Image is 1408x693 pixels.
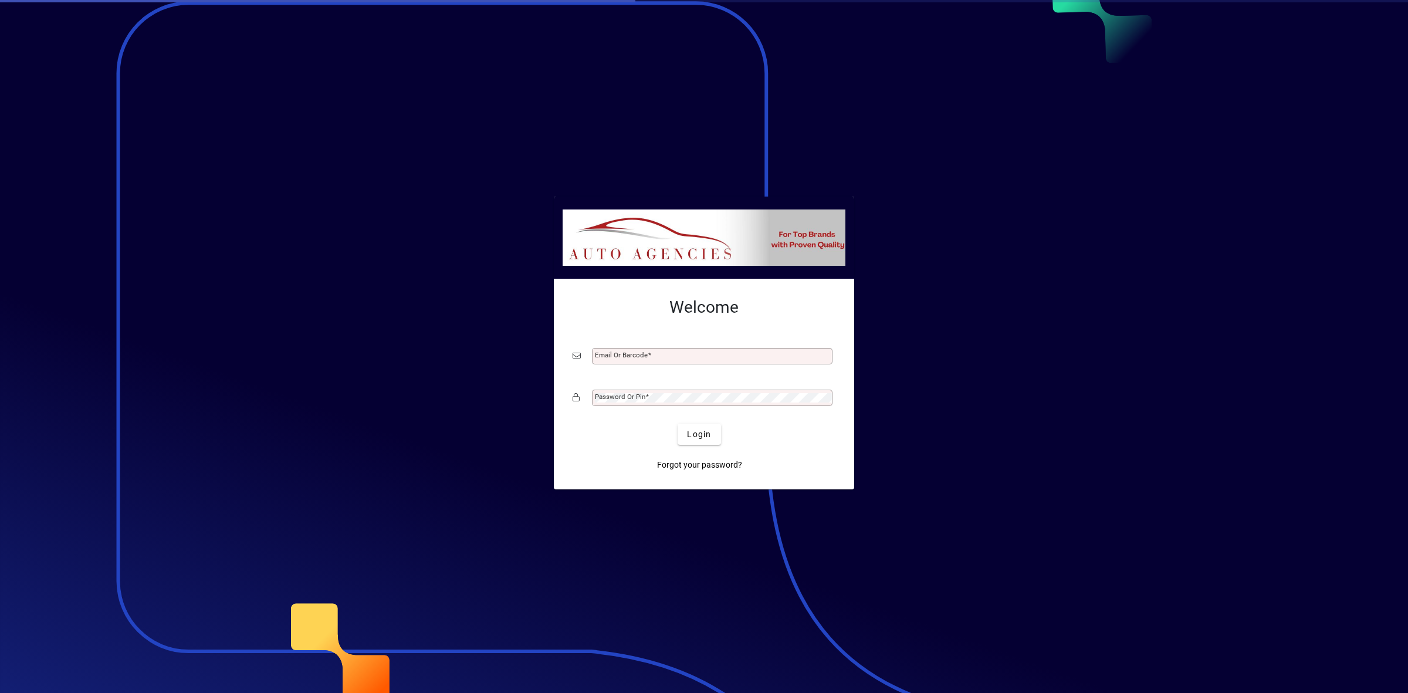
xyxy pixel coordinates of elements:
[595,351,648,359] mat-label: Email or Barcode
[573,298,835,317] h2: Welcome
[652,454,747,475] a: Forgot your password?
[595,393,645,401] mat-label: Password or Pin
[687,428,711,441] span: Login
[678,424,720,445] button: Login
[657,459,742,471] span: Forgot your password?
